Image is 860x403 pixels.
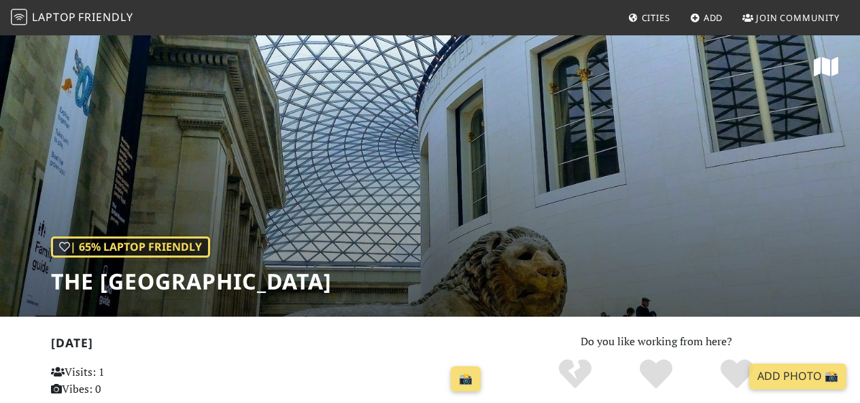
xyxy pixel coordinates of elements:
p: Visits: 1 Vibes: 0 [51,364,186,398]
div: | 65% Laptop Friendly [51,236,210,258]
a: Add [685,5,729,30]
h1: The [GEOGRAPHIC_DATA] [51,268,332,294]
p: Do you like working from here? [503,333,810,351]
div: Definitely! [696,357,777,391]
a: 📸 [451,366,481,392]
img: LaptopFriendly [11,9,27,25]
a: Cities [623,5,676,30]
a: LaptopFriendly LaptopFriendly [11,6,133,30]
span: Add [704,12,723,24]
span: Join Community [756,12,840,24]
span: Friendly [78,10,133,24]
a: Add Photo 📸 [749,364,846,389]
a: Join Community [737,5,845,30]
span: Laptop [32,10,76,24]
div: No [535,357,616,391]
span: Cities [642,12,670,24]
div: Yes [616,357,697,391]
h2: [DATE] [51,336,487,355]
